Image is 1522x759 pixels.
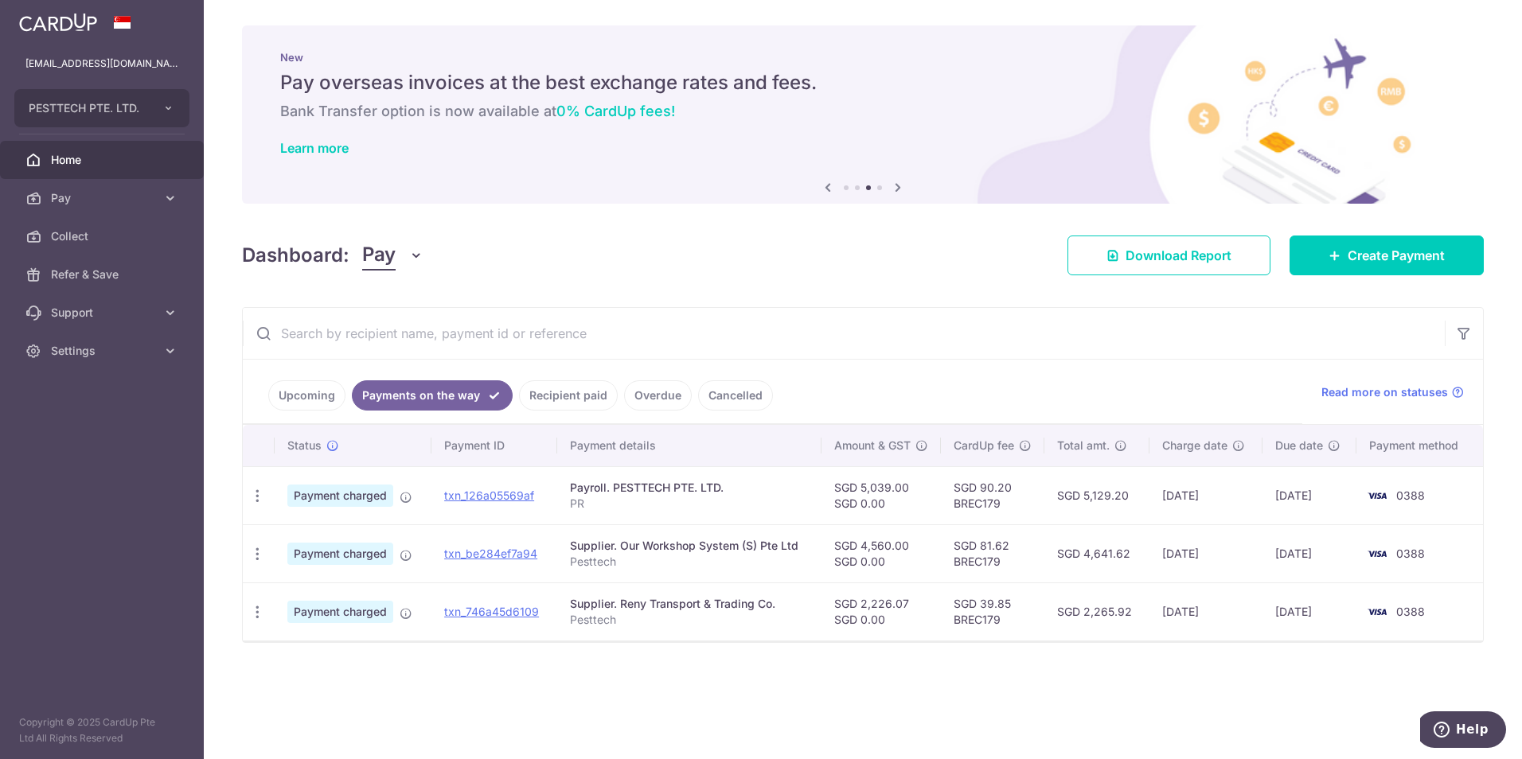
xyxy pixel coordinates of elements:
img: Bank Card [1361,544,1393,563]
input: Search by recipient name, payment id or reference [243,308,1445,359]
span: Payment charged [287,543,393,565]
h5: Pay overseas invoices at the best exchange rates and fees. [280,70,1446,95]
h4: Dashboard: [242,241,349,270]
button: Pay [362,240,423,271]
img: CardUp [19,13,97,32]
button: PESTTECH PTE. LTD. [14,89,189,127]
span: 0388 [1396,605,1425,618]
span: Payment charged [287,601,393,623]
th: Payment details [557,425,822,466]
h6: Bank Transfer option is now available at [280,102,1446,121]
span: Pay [362,240,396,271]
span: PESTTECH PTE. LTD. [29,100,146,116]
th: Payment ID [431,425,556,466]
td: SGD 5,039.00 SGD 0.00 [821,466,941,524]
span: 0388 [1396,488,1425,502]
iframe: Opens a widget where you can find more information [1420,711,1506,751]
td: [DATE] [1149,524,1262,582]
a: Upcoming [268,380,345,411]
span: Total amt. [1057,438,1110,453]
p: [EMAIL_ADDRESS][DOMAIN_NAME] [25,56,178,72]
span: Amount & GST [834,438,911,453]
td: SGD 4,641.62 [1044,524,1149,582]
td: SGD 2,265.92 [1044,582,1149,640]
p: Pesttech [570,554,810,570]
span: Home [51,152,156,168]
td: [DATE] [1262,524,1357,582]
span: CardUp fee [954,438,1014,453]
td: [DATE] [1149,582,1262,640]
span: Refer & Save [51,267,156,282]
a: Learn more [280,140,349,156]
span: Status [287,438,322,453]
td: SGD 90.20 BREC179 [941,466,1044,524]
img: Bank Card [1361,486,1393,505]
a: txn_be284ef7a94 [444,547,537,560]
td: [DATE] [1262,582,1357,640]
p: Pesttech [570,612,810,628]
td: SGD 39.85 BREC179 [941,582,1044,640]
td: [DATE] [1149,466,1262,524]
div: Payroll. PESTTECH PTE. LTD. [570,480,810,496]
span: Download Report [1126,246,1231,265]
a: Read more on statuses [1321,384,1464,400]
a: Overdue [624,380,692,411]
span: 0% CardUp fees! [556,103,675,119]
a: Payments on the way [352,380,513,411]
span: Collect [51,228,156,244]
td: SGD 2,226.07 SGD 0.00 [821,582,941,640]
span: Create Payment [1348,246,1445,265]
a: txn_126a05569af [444,488,534,502]
th: Payment method [1356,425,1483,466]
td: SGD 81.62 BREC179 [941,524,1044,582]
td: SGD 5,129.20 [1044,466,1149,524]
span: 0388 [1396,547,1425,560]
a: Recipient paid [519,380,618,411]
span: Pay [51,190,156,206]
span: Read more on statuses [1321,384,1448,400]
span: Charge date [1162,438,1227,453]
span: Payment charged [287,485,393,507]
a: txn_746a45d6109 [444,605,539,618]
img: International Invoice Banner [242,25,1484,204]
div: Supplier. Our Workshop System (S) Pte Ltd [570,538,810,554]
span: Settings [51,343,156,359]
p: New [280,51,1446,64]
td: [DATE] [1262,466,1357,524]
a: Download Report [1067,235,1270,275]
div: Supplier. Reny Transport & Trading Co. [570,596,810,612]
span: Due date [1275,438,1323,453]
p: PR [570,496,810,512]
a: Cancelled [698,380,773,411]
img: Bank Card [1361,602,1393,621]
span: Support [51,305,156,321]
a: Create Payment [1290,235,1484,275]
td: SGD 4,560.00 SGD 0.00 [821,524,941,582]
